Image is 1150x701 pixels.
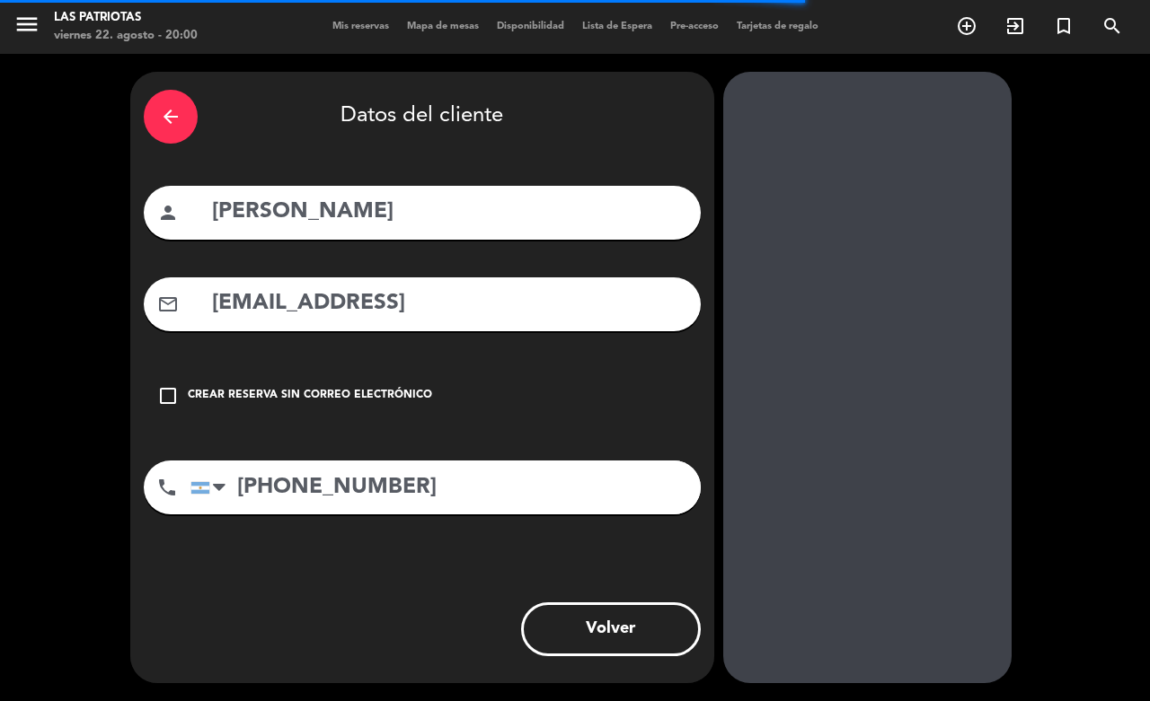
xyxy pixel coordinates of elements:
button: menu [13,11,40,44]
div: viernes 22. agosto - 20:00 [54,27,198,45]
i: menu [13,11,40,38]
span: Tarjetas de regalo [728,22,827,31]
div: Argentina: +54 [191,461,233,513]
span: Disponibilidad [488,22,573,31]
i: mail_outline [157,294,179,315]
input: Email del cliente [210,285,687,322]
div: Crear reserva sin correo electrónico [188,387,432,405]
i: arrow_back [160,106,181,127]
i: person [157,202,179,223]
i: search [1101,15,1123,37]
span: Mapa de mesas [398,22,488,31]
input: Nombre del cliente [210,194,687,231]
i: exit_to_app [1004,15,1026,37]
div: Las Patriotas [54,9,198,27]
span: Pre-acceso [661,22,728,31]
span: Mis reservas [323,22,398,31]
i: phone [156,477,178,498]
span: Lista de Espera [573,22,661,31]
i: add_circle_outline [956,15,977,37]
div: Datos del cliente [144,85,701,148]
i: turned_in_not [1053,15,1075,37]
i: check_box_outline_blank [157,385,179,407]
input: Número de teléfono... [190,460,701,514]
button: Volver [521,602,701,656]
